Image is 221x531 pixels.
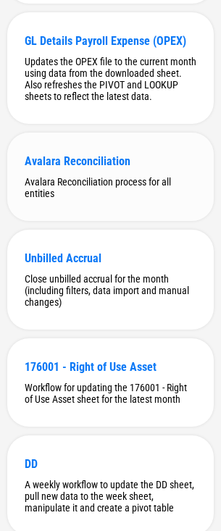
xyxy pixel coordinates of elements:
div: Workflow for updating the 176001 - Right of Use Asset sheet for the latest month [25,382,196,405]
div: Avalara Reconciliation [25,154,196,168]
div: DD [25,457,196,471]
div: 176001 - Right of Use Asset [25,360,196,374]
div: Updates the OPEX file to the current month using data from the downloaded sheet. Also refreshes t... [25,56,196,102]
div: GL Details Payroll Expense (OPEX) [25,34,196,48]
div: Unbilled Accrual [25,251,196,265]
div: Close unbilled accrual for the month (including filters, data import and manual changes) [25,273,196,308]
div: A weekly workflow to update the DD sheet, pull new data to the week sheet, manipulate it and crea... [25,479,196,514]
div: Avalara Reconciliation process for all entities [25,176,196,199]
